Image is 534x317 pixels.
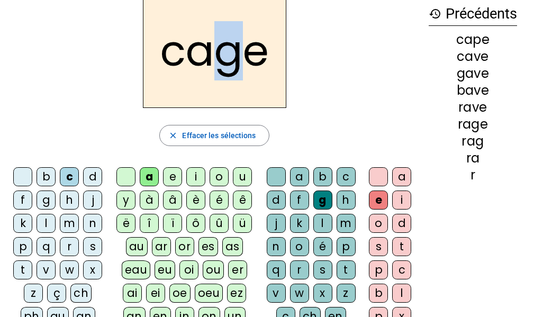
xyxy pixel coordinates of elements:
div: r [60,237,79,256]
div: n [83,214,102,233]
div: o [290,237,309,256]
div: z [337,284,356,303]
div: oeu [195,284,223,303]
div: ei [146,284,165,303]
div: f [13,191,32,210]
div: rag [429,135,517,148]
div: v [267,284,286,303]
div: w [60,260,79,279]
div: û [210,214,229,233]
div: l [313,214,332,233]
div: v [37,260,56,279]
h3: Précédents [429,2,517,26]
div: b [369,284,388,303]
div: h [60,191,79,210]
div: t [337,260,356,279]
div: c [392,260,411,279]
div: rage [429,118,517,131]
div: ü [233,214,252,233]
div: gave [429,67,517,80]
div: o [210,167,229,186]
mat-icon: close [168,131,178,140]
div: k [290,214,309,233]
div: x [83,260,102,279]
div: c [337,167,356,186]
button: Effacer les sélections [159,125,269,146]
div: a [290,167,309,186]
div: é [210,191,229,210]
mat-icon: history [429,7,441,20]
div: cape [429,33,517,46]
div: or [175,237,194,256]
div: a [392,167,411,186]
div: d [392,214,411,233]
div: m [337,214,356,233]
div: p [369,260,388,279]
div: bave [429,84,517,97]
div: i [186,167,205,186]
div: k [13,214,32,233]
div: b [37,167,56,186]
div: ç [47,284,66,303]
div: a [140,167,159,186]
div: f [290,191,309,210]
div: e [163,167,182,186]
div: j [83,191,102,210]
div: î [140,214,159,233]
div: ï [163,214,182,233]
div: l [37,214,56,233]
div: r [429,169,517,182]
div: q [37,237,56,256]
div: b [313,167,332,186]
div: p [13,237,32,256]
div: x [313,284,332,303]
div: h [337,191,356,210]
div: as [222,237,243,256]
div: s [313,260,332,279]
div: au [126,237,148,256]
div: ar [152,237,171,256]
span: Effacer les sélections [182,129,256,142]
div: t [392,237,411,256]
div: s [83,237,102,256]
div: eu [155,260,175,279]
div: d [83,167,102,186]
div: g [37,191,56,210]
div: rave [429,101,517,114]
div: è [186,191,205,210]
div: y [116,191,135,210]
div: es [198,237,218,256]
div: d [267,191,286,210]
div: p [337,237,356,256]
div: oi [179,260,198,279]
div: i [392,191,411,210]
div: q [267,260,286,279]
div: e [369,191,388,210]
div: ô [186,214,205,233]
div: ra [429,152,517,165]
div: eau [122,260,151,279]
div: n [267,237,286,256]
div: z [24,284,43,303]
div: er [228,260,247,279]
div: s [369,237,388,256]
div: c [60,167,79,186]
div: ai [123,284,142,303]
div: à [140,191,159,210]
div: é [313,237,332,256]
div: ê [233,191,252,210]
div: ë [116,214,135,233]
div: â [163,191,182,210]
div: l [392,284,411,303]
div: j [267,214,286,233]
div: r [290,260,309,279]
div: ez [227,284,246,303]
div: ou [203,260,224,279]
div: cave [429,50,517,63]
div: t [13,260,32,279]
div: o [369,214,388,233]
div: oe [169,284,191,303]
div: m [60,214,79,233]
div: u [233,167,252,186]
div: ch [70,284,92,303]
